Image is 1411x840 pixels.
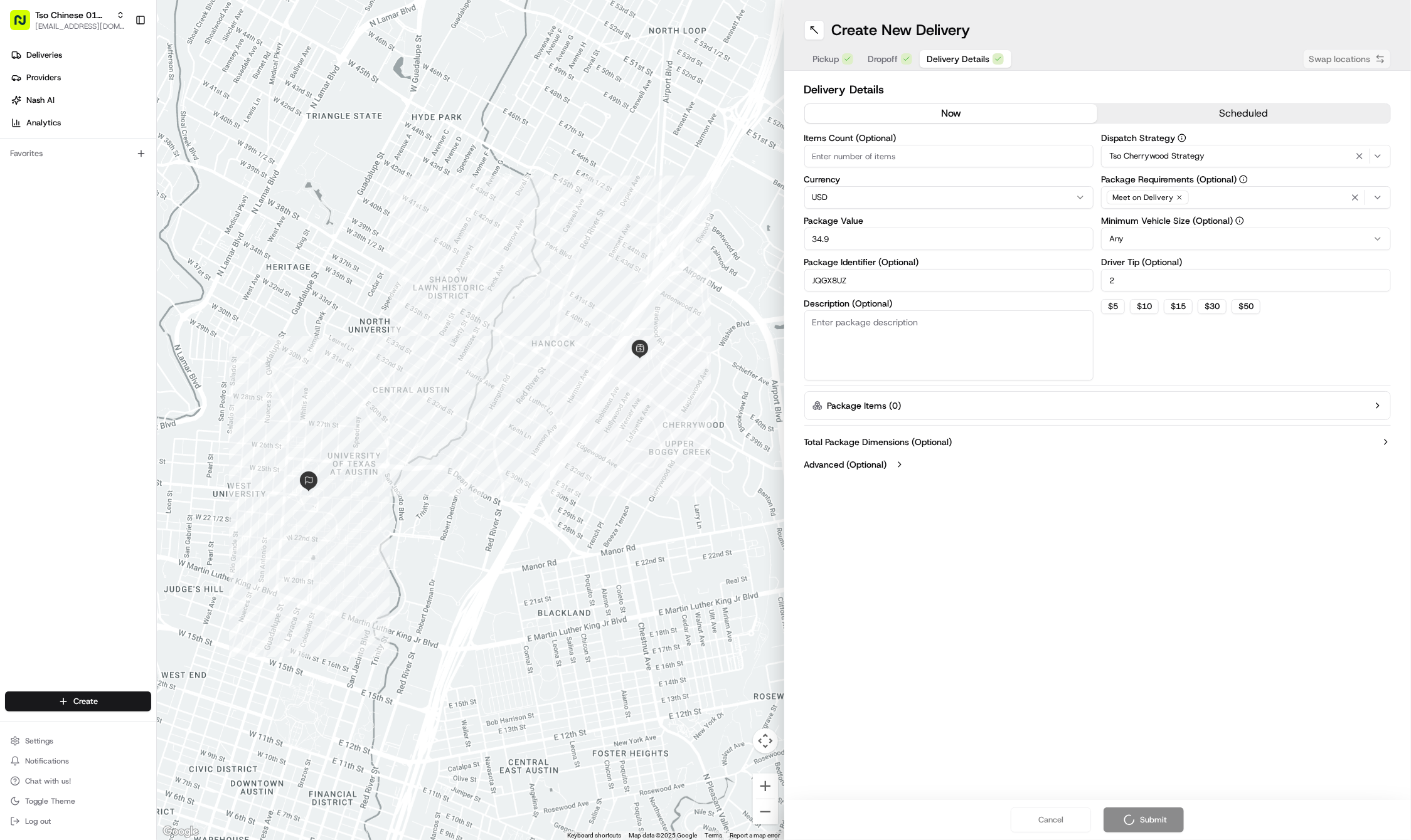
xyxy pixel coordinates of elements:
button: Keyboard shortcuts [568,831,622,840]
button: Notifications [5,752,151,770]
button: Toggle Theme [5,792,151,810]
button: scheduled [1097,104,1390,123]
span: Pylon [125,213,152,223]
img: Nash [13,13,38,38]
span: Log out [25,816,51,826]
input: Enter driver tip amount [1101,269,1391,291]
label: Driver Tip (Optional) [1101,258,1391,266]
span: Knowledge Base [25,182,96,195]
a: 📗Knowledge Base [8,177,101,200]
button: Package Items (0) [804,391,1392,420]
button: Package Requirements (Optional) [1239,175,1248,184]
span: API Documentation [119,182,201,195]
h1: Create New Delivery [832,20,971,40]
p: Welcome 👋 [13,51,228,71]
span: Settings [25,736,53,746]
a: Providers [5,68,156,88]
span: Create [73,696,98,707]
div: 📗 [13,184,23,194]
span: Meet on Delivery [1112,192,1173,202]
a: Nash AI [5,90,156,110]
h2: Delivery Details [804,81,1392,98]
a: Report a map error [730,832,780,839]
label: Package Value [804,216,1094,225]
div: 💻 [106,184,116,194]
button: Tso Chinese 01 Cherrywood[EMAIL_ADDRESS][DOMAIN_NAME] [5,5,130,35]
button: $30 [1198,299,1227,314]
button: now [805,104,1098,123]
a: Deliveries [5,45,156,65]
input: Enter package value [804,228,1094,250]
div: Start new chat [43,120,206,133]
button: $50 [1232,299,1260,314]
label: Dispatch Strategy [1101,134,1391,142]
label: Items Count (Optional) [804,134,1094,142]
button: Map camera controls [753,728,778,753]
span: Providers [26,72,61,83]
button: [EMAIL_ADDRESS][DOMAIN_NAME] [35,21,125,31]
span: Tso Cherrywood Strategy [1109,150,1205,162]
img: 1736555255976-a54dd68f-1ca7-489b-9aae-adbdc363a1c4 [13,120,35,143]
label: Package Identifier (Optional) [804,258,1094,266]
label: Package Items ( 0 ) [828,399,902,412]
input: Clear [33,81,207,95]
span: Map data ©2025 Google [629,832,698,839]
button: Dispatch Strategy [1178,134,1186,142]
button: Advanced (Optional) [804,458,1392,471]
span: Nash AI [26,95,55,106]
span: Notifications [25,756,69,766]
button: Zoom out [753,799,778,824]
button: $5 [1101,299,1125,314]
button: Log out [5,812,151,830]
img: Google [160,824,201,840]
span: Delivery Details [927,53,990,65]
span: Toggle Theme [25,796,75,806]
a: Terms [705,832,723,839]
label: Total Package Dimensions (Optional) [804,436,952,448]
label: Description (Optional) [804,299,1094,308]
input: Enter number of items [804,145,1094,167]
button: Chat with us! [5,772,151,790]
button: Meet on Delivery [1101,186,1391,209]
a: 💻API Documentation [101,177,206,200]
span: Chat with us! [25,776,71,786]
button: Tso Chinese 01 Cherrywood [35,9,111,21]
button: Start new chat [213,124,228,139]
button: $15 [1164,299,1193,314]
a: Open this area in Google Maps (opens a new window) [160,824,201,840]
button: $10 [1130,299,1159,314]
label: Minimum Vehicle Size (Optional) [1101,216,1391,225]
input: Enter package identifier [804,269,1094,291]
button: Tso Cherrywood Strategy [1101,145,1391,167]
a: Powered byPylon [88,213,152,223]
span: Deliveries [26,50,62,61]
div: We're available if you need us! [43,133,159,143]
button: Minimum Vehicle Size (Optional) [1235,216,1244,225]
a: Analytics [5,113,156,133]
button: Create [5,691,151,711]
label: Advanced (Optional) [804,458,887,471]
span: Dropoff [868,53,898,65]
label: Currency [804,175,1094,184]
span: Pickup [813,53,839,65]
button: Total Package Dimensions (Optional) [804,436,1392,448]
button: Zoom in [753,774,778,799]
button: Settings [5,732,151,750]
div: Favorites [5,144,151,164]
span: Analytics [26,117,61,129]
label: Package Requirements (Optional) [1101,175,1391,184]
